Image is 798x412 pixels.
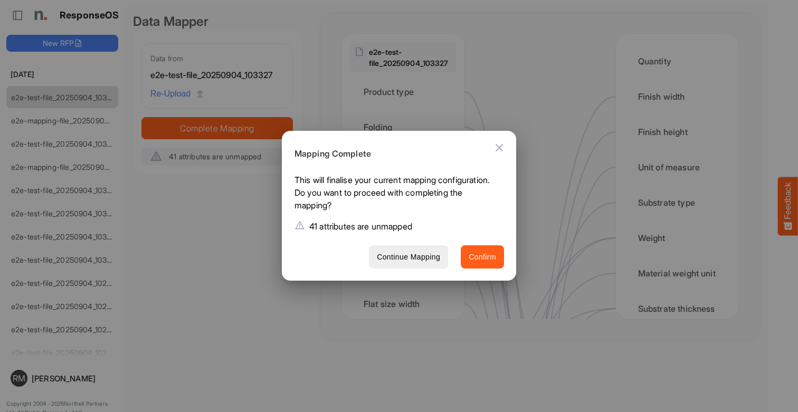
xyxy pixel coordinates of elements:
h6: Mapping Complete [294,147,496,161]
span: Continue Mapping [377,251,440,264]
p: This will finalise your current mapping configuration. Do you want to proceed with completing the... [294,174,496,216]
span: Confirm [469,251,496,264]
button: Confirm [461,245,504,269]
p: 41 attributes are unmapped [309,220,412,233]
button: Continue Mapping [369,245,448,269]
button: Close dialog [487,135,512,160]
